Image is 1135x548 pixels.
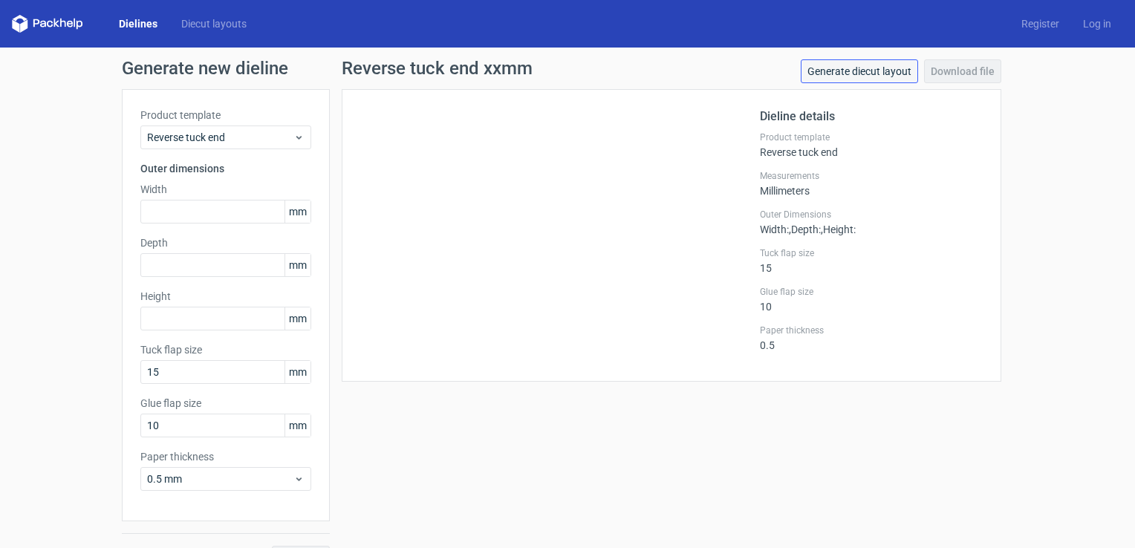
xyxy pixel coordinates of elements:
span: mm [284,361,310,383]
label: Paper thickness [140,449,311,464]
label: Outer Dimensions [760,209,983,221]
label: Product template [760,131,983,143]
label: Glue flap size [760,286,983,298]
span: , Depth : [789,224,821,235]
div: 0.5 [760,324,983,351]
label: Tuck flap size [140,342,311,357]
span: mm [284,254,310,276]
a: Register [1009,16,1071,31]
span: mm [284,200,310,223]
label: Product template [140,108,311,123]
a: Log in [1071,16,1123,31]
label: Width [140,182,311,197]
label: Depth [140,235,311,250]
label: Paper thickness [760,324,983,336]
label: Height [140,289,311,304]
a: Dielines [107,16,169,31]
span: mm [284,307,310,330]
div: 10 [760,286,983,313]
span: Reverse tuck end [147,130,293,145]
label: Tuck flap size [760,247,983,259]
div: Millimeters [760,170,983,197]
h3: Outer dimensions [140,161,311,176]
h1: Generate new dieline [122,59,1013,77]
label: Glue flap size [140,396,311,411]
a: Diecut layouts [169,16,258,31]
a: Generate diecut layout [801,59,918,83]
span: mm [284,414,310,437]
div: 15 [760,247,983,274]
h1: Reverse tuck end xxmm [342,59,533,77]
h2: Dieline details [760,108,983,125]
label: Measurements [760,170,983,182]
span: 0.5 mm [147,472,293,486]
span: Width : [760,224,789,235]
span: , Height : [821,224,856,235]
div: Reverse tuck end [760,131,983,158]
